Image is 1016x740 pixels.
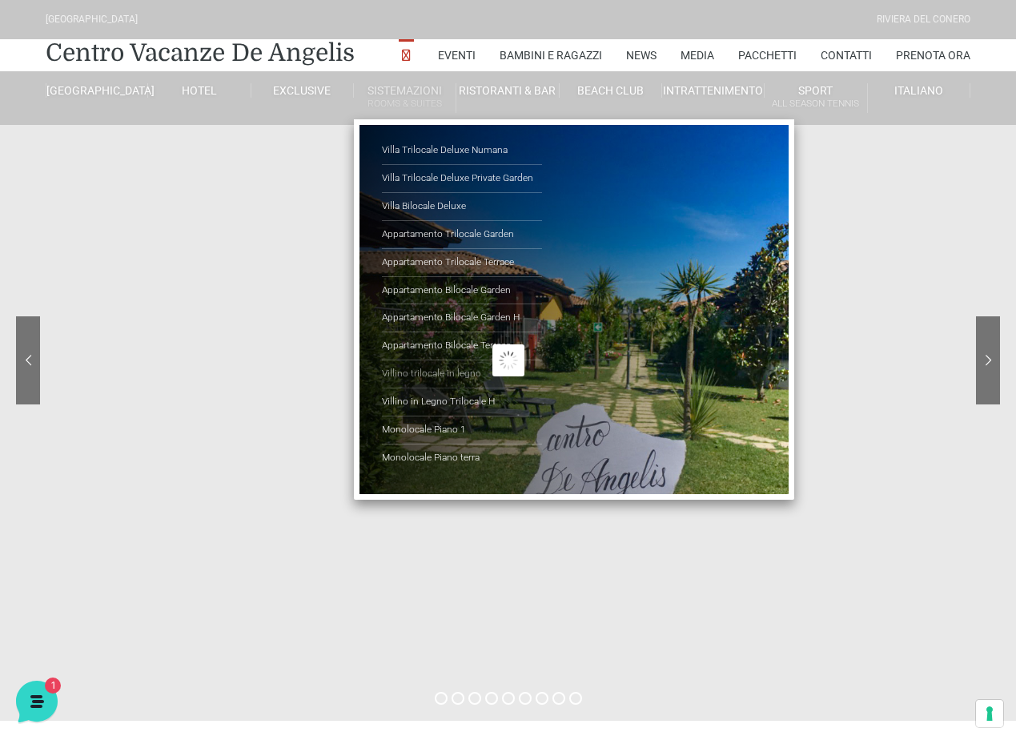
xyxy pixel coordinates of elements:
a: Appartamento Trilocale Garden [382,221,542,249]
button: Aiuto [209,514,307,551]
button: Home [13,514,111,551]
a: [PERSON_NAME]Ciao! Benvenuto al [GEOGRAPHIC_DATA]! Come posso aiutarti![DATE]1 [19,147,301,195]
p: Messaggi [139,537,182,551]
a: Prenota Ora [896,39,970,71]
a: Contatti [821,39,872,71]
a: Monolocale Piano terra [382,444,542,472]
a: Villa Trilocale Deluxe Numana [382,137,542,165]
small: All Season Tennis [765,96,866,111]
a: [GEOGRAPHIC_DATA] [46,83,148,98]
a: SistemazioniRooms & Suites [354,83,456,113]
p: Aiuto [247,537,270,551]
a: News [626,39,657,71]
span: [PERSON_NAME] [67,154,254,170]
div: Riviera Del Conero [877,12,970,27]
small: Rooms & Suites [354,96,456,111]
a: Appartamento Bilocale Garden H [382,304,542,332]
button: 1Messaggi [111,514,210,551]
a: Villino in Legno Trilocale H [382,388,542,416]
a: Pacchetti [738,39,797,71]
a: Exclusive [251,83,354,98]
a: Intrattenimento [662,83,765,98]
a: Media [681,39,714,71]
a: Monolocale Piano 1 [382,416,542,444]
a: [DEMOGRAPHIC_DATA] tutto [143,128,295,141]
a: Hotel [148,83,251,98]
iframe: Customerly Messenger Launcher [13,678,61,726]
a: Bambini e Ragazzi [500,39,602,71]
p: La nostra missione è rendere la tua esperienza straordinaria! [13,70,269,103]
a: Italiano [868,83,970,98]
a: Appartamento Bilocale Terrace [382,332,542,360]
span: Inizia una conversazione [104,211,236,224]
span: 1 [160,513,171,524]
a: Centro Vacanze De Angelis [46,37,355,69]
p: Ciao! Benvenuto al [GEOGRAPHIC_DATA]! Come posso aiutarti! [67,173,254,189]
a: Villino trilocale in legno [382,360,542,388]
a: SportAll Season Tennis [765,83,867,113]
a: Eventi [438,39,476,71]
a: Ristoranti & Bar [456,83,559,98]
button: Le tue preferenze relative al consenso per le tecnologie di tracciamento [976,700,1003,727]
a: Villa Trilocale Deluxe Private Garden [382,165,542,193]
input: Cerca un articolo... [36,300,262,316]
span: Italiano [894,84,943,97]
a: Apri Centro Assistenza [171,266,295,279]
a: Appartamento Bilocale Garden [382,277,542,305]
button: Inizia una conversazione [26,202,295,234]
span: Le tue conversazioni [26,128,136,141]
p: [DATE] [263,154,295,168]
a: Appartamento Trilocale Terrace [382,249,542,277]
span: 1 [279,173,295,189]
h2: Ciao da De Angelis Resort 👋 [13,13,269,64]
a: Beach Club [560,83,662,98]
span: Trova una risposta [26,266,125,279]
div: [GEOGRAPHIC_DATA] [46,12,138,27]
p: Home [48,537,75,551]
img: light [26,155,58,187]
a: Villa Bilocale Deluxe [382,193,542,221]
